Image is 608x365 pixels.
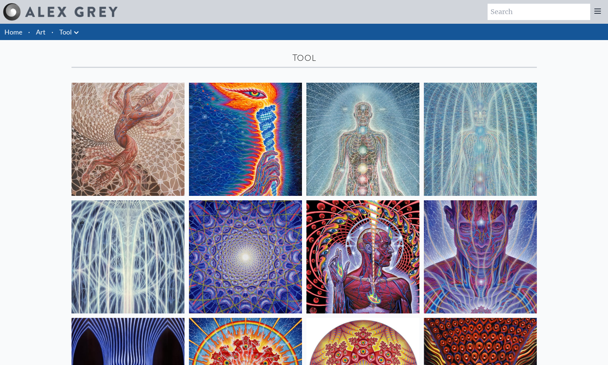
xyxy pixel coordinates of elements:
a: Art [36,27,46,37]
input: Search [488,4,590,20]
div: Tool [72,52,537,64]
a: Home [4,28,22,36]
li: · [49,24,56,40]
img: Mystic Eye, 2018, Alex Grey [424,200,537,313]
li: · [25,24,33,40]
a: Tool [59,27,72,37]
